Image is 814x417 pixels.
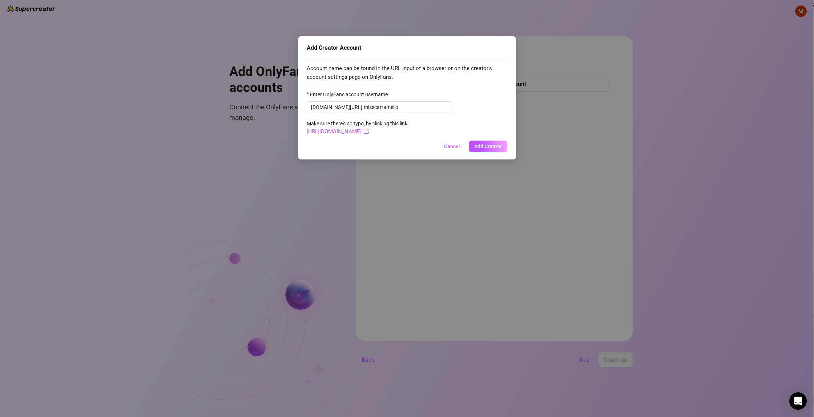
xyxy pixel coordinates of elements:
button: Add Creator [469,141,507,152]
span: Cancel [444,143,460,149]
label: Enter OnlyFans account username [307,90,392,98]
span: Make sure there's no typo, by clicking this link: [307,121,408,134]
span: Add Creator [474,143,502,149]
span: Account name can be found in the URL input of a browser or on the creator's account settings page... [307,64,507,81]
div: Open Intercom Messenger [789,392,807,410]
a: [URL][DOMAIN_NAME]export [307,128,369,135]
button: Cancel [438,141,466,152]
div: Add Creator Account [307,44,507,52]
input: Enter OnlyFans account username [364,103,448,111]
span: [DOMAIN_NAME][URL] [311,103,362,111]
span: export [363,129,369,134]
